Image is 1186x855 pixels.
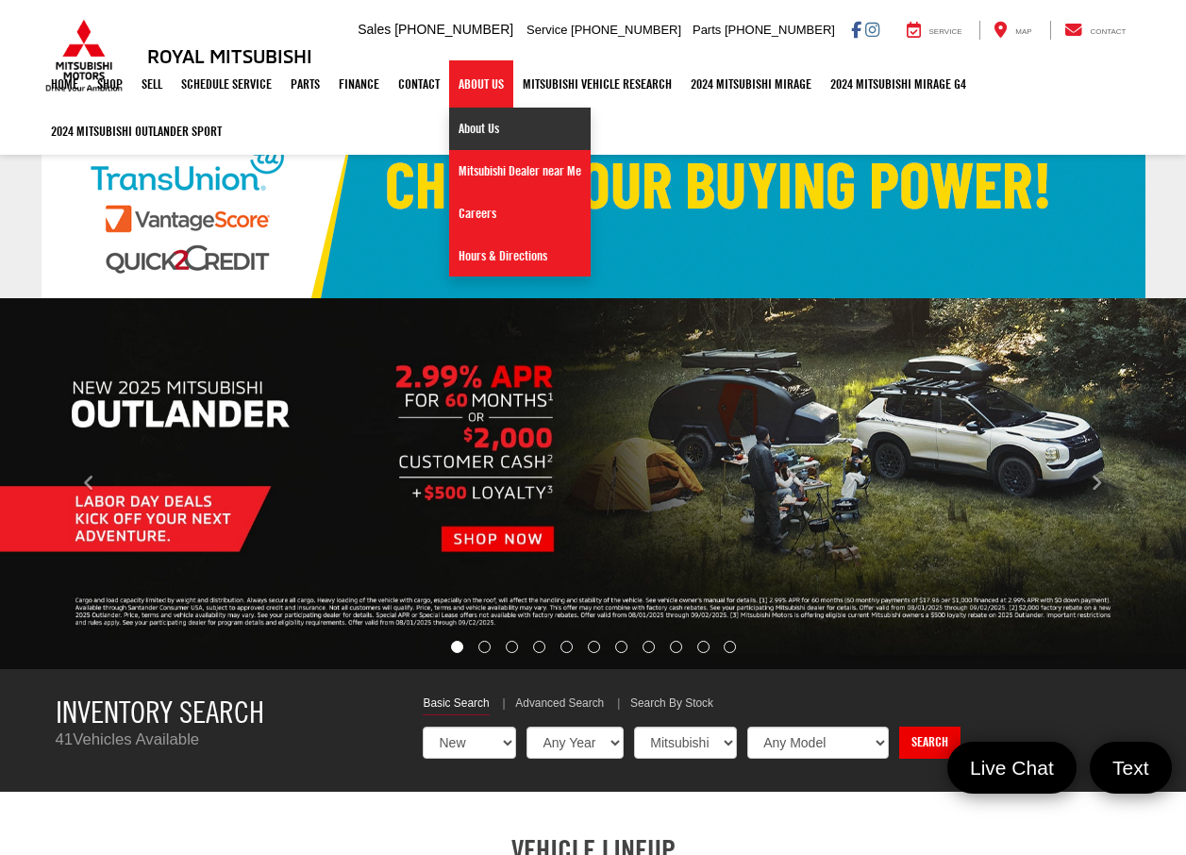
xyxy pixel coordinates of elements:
span: [PHONE_NUMBER] [571,23,681,37]
span: [PHONE_NUMBER] [725,23,835,37]
a: Contact [1050,21,1141,40]
a: 2024 Mitsubishi Mirage [681,60,821,108]
h3: Royal Mitsubishi [147,45,312,66]
a: Map [979,21,1045,40]
a: Text [1090,742,1172,794]
span: Service [526,23,567,37]
a: Home [42,60,88,108]
img: Mitsubishi [42,19,126,92]
img: Check Your Buying Power [42,109,1145,298]
select: Choose Year from the dropdown [526,727,624,759]
button: Click to view next picture. [1008,336,1186,631]
li: Go to slide number 1. [451,641,463,653]
a: Schedule Service: Opens in a new tab [172,60,281,108]
a: About Us [449,60,513,108]
a: 2024 Mitsubishi Outlander SPORT [42,108,231,155]
a: Service [893,21,977,40]
a: Instagram: Click to visit our Instagram page [865,22,879,37]
a: Careers [449,193,591,235]
span: Map [1015,27,1031,36]
span: Parts [693,23,721,37]
li: Go to slide number 6. [588,641,600,653]
select: Choose Vehicle Condition from the dropdown [423,727,516,759]
li: Go to slide number 9. [670,641,682,653]
a: Hours & Directions [449,235,591,277]
li: Go to slide number 10. [697,641,710,653]
a: Parts: Opens in a new tab [281,60,329,108]
a: Advanced Search [515,696,604,714]
li: Go to slide number 11. [724,641,736,653]
a: Search By Stock [630,696,713,714]
a: Basic Search [423,696,489,715]
a: Mitsubishi Vehicle Research [513,60,681,108]
a: Mitsubishi Dealer near Me [449,150,591,193]
a: Finance [329,60,389,108]
h3: Inventory Search [56,696,395,729]
select: Choose Model from the dropdown [747,727,889,759]
span: Contact [1090,27,1126,36]
a: 2024 Mitsubishi Mirage G4 [821,60,976,108]
p: Vehicles Available [56,729,395,751]
a: Live Chat [947,742,1077,794]
span: [PHONE_NUMBER] [394,22,513,37]
li: Go to slide number 4. [533,641,545,653]
a: Facebook: Click to visit our Facebook page [851,22,861,37]
select: Choose Make from the dropdown [634,727,737,759]
li: Go to slide number 2. [478,641,491,653]
li: Go to slide number 8. [643,641,655,653]
li: Go to slide number 7. [615,641,627,653]
a: Sell [132,60,172,108]
a: Shop [88,60,132,108]
span: Sales [358,22,391,37]
a: About Us [449,108,591,150]
span: 41 [56,730,74,748]
span: Service [929,27,962,36]
li: Go to slide number 3. [506,641,518,653]
span: Text [1103,755,1159,780]
a: Search [899,727,960,759]
a: Contact [389,60,449,108]
span: Live Chat [960,755,1063,780]
li: Go to slide number 5. [560,641,573,653]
